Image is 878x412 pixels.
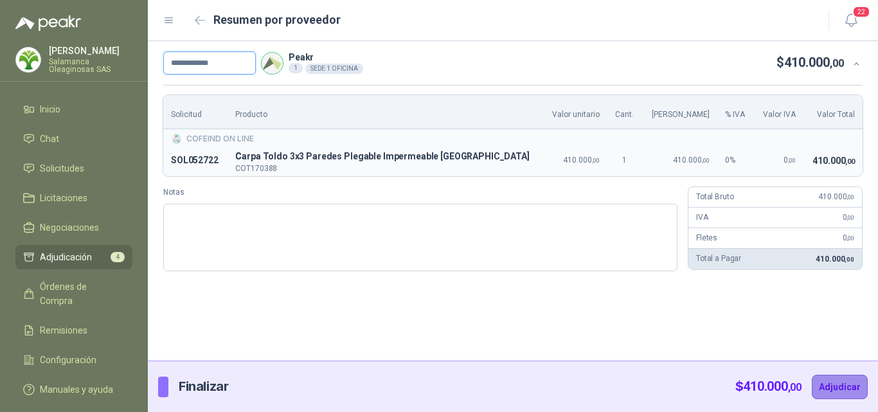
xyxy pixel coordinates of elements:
a: Remisiones [15,318,132,343]
span: ,00 [830,57,844,69]
span: Chat [40,132,59,146]
p: Salamanca Oleaginosas SAS [49,58,132,73]
th: Valor IVA [754,95,803,129]
span: Adjudicación [40,250,92,264]
span: ,00 [702,157,710,164]
img: Company Logo [171,134,181,144]
a: Inicio [15,97,132,121]
a: Configuración [15,348,132,372]
label: Notas [163,186,677,199]
span: 410.000 [743,379,802,394]
img: Company Logo [262,53,283,74]
span: Órdenes de Compra [40,280,120,308]
p: IVA [696,211,708,224]
p: $ [735,377,802,397]
div: 1 [289,63,303,73]
p: SOL052722 [171,153,220,168]
span: ,00 [788,381,802,393]
span: 0 [784,156,796,165]
th: Cant. [607,95,642,129]
a: Negociaciones [15,215,132,240]
p: [PERSON_NAME] [49,46,132,55]
span: Remisiones [40,323,87,337]
span: 410.000 [563,156,600,165]
span: Solicitudes [40,161,84,175]
span: Manuales y ayuda [40,382,113,397]
p: COT170388 [235,165,535,172]
button: Adjudicar [812,375,868,399]
img: Company Logo [16,48,40,72]
span: Licitaciones [40,191,87,205]
p: $ [776,53,844,73]
span: ,00 [788,157,796,164]
th: Producto [228,95,542,129]
a: Solicitudes [15,156,132,181]
p: Total a Pagar [696,253,741,265]
img: Logo peakr [15,15,81,31]
th: % IVA [717,95,754,129]
span: Negociaciones [40,220,99,235]
span: 0 [843,233,854,242]
span: ,00 [592,157,600,164]
span: ,00 [845,157,855,166]
p: Finalizar [179,377,228,397]
span: Inicio [40,102,60,116]
th: Valor unitario [542,95,607,129]
a: Adjudicación4 [15,245,132,269]
div: COFEIND ON LINE [171,133,855,145]
p: Peakr [289,53,363,62]
span: 410.000 [816,255,854,264]
button: 22 [839,9,863,32]
p: C [235,149,535,165]
span: 22 [852,6,870,18]
span: 410.000 [673,156,710,165]
span: Carpa Toldo 3x3 Paredes Plegable Impermeable [GEOGRAPHIC_DATA] [235,149,535,165]
span: ,00 [847,235,854,242]
span: ,00 [847,214,854,221]
h2: Resumen por proveedor [213,11,341,29]
div: SEDE 1 OFICINA [305,64,363,74]
td: 0 % [717,145,754,176]
th: [PERSON_NAME] [642,95,717,129]
a: Chat [15,127,132,151]
span: Configuración [40,353,96,367]
span: 410.000 [818,192,854,201]
th: Valor Total [803,95,863,129]
a: Órdenes de Compra [15,274,132,313]
p: Total Bruto [696,191,733,203]
p: Fletes [696,232,717,244]
span: 410.000 [784,55,844,70]
span: 0 [843,213,854,222]
th: Solicitud [163,95,228,129]
a: Licitaciones [15,186,132,210]
td: 1 [607,145,642,176]
span: ,00 [847,193,854,201]
span: ,00 [845,256,854,263]
span: 4 [111,252,125,262]
span: 410.000 [812,156,855,166]
a: Manuales y ayuda [15,377,132,402]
